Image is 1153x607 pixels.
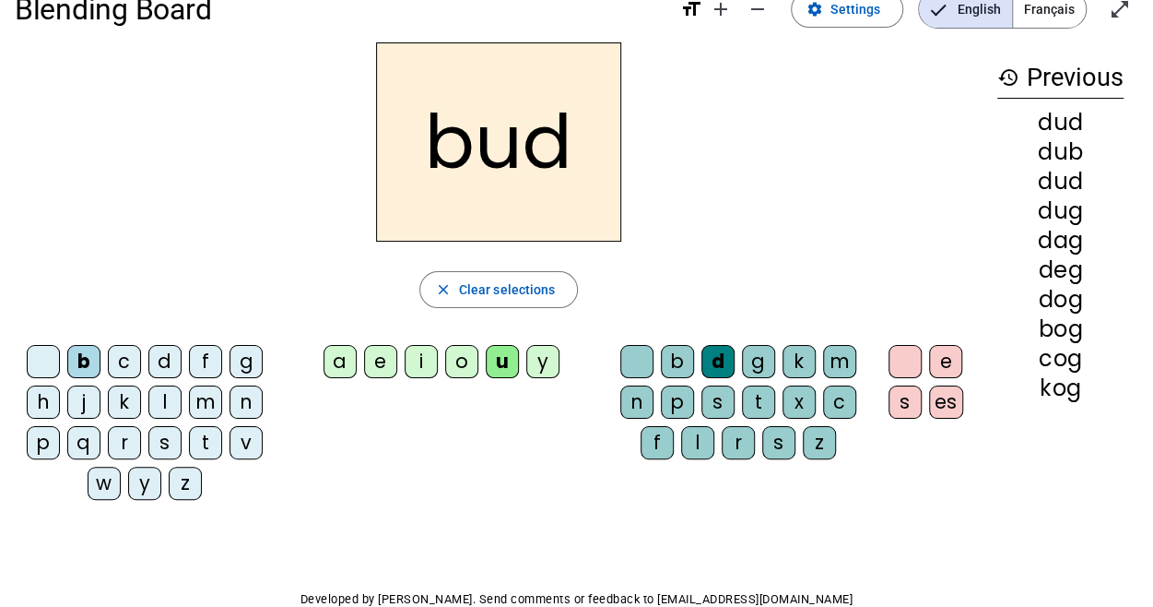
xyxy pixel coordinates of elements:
div: l [681,426,714,459]
div: u [486,345,519,378]
div: i [405,345,438,378]
div: p [27,426,60,459]
mat-icon: settings [806,1,823,18]
div: d [148,345,182,378]
div: s [762,426,795,459]
div: k [108,386,141,419]
div: c [108,345,141,378]
div: w [88,467,121,500]
div: r [108,426,141,459]
span: Clear selections [459,279,556,301]
div: f [189,345,222,378]
mat-icon: history [997,66,1019,89]
div: x [782,386,816,419]
mat-icon: close [435,281,452,298]
div: r [722,426,755,459]
div: l [148,386,182,419]
div: dug [997,200,1124,222]
div: y [128,467,161,500]
div: b [661,345,694,378]
div: y [526,345,559,378]
div: dud [997,112,1124,134]
div: bog [997,318,1124,340]
h3: Previous [997,57,1124,99]
div: z [803,426,836,459]
div: g [229,345,263,378]
div: g [742,345,775,378]
div: b [67,345,100,378]
div: e [364,345,397,378]
button: Clear selections [419,271,579,308]
div: k [782,345,816,378]
div: deg [997,259,1124,281]
div: n [620,386,653,419]
div: c [823,386,856,419]
div: o [445,345,478,378]
div: s [888,386,922,419]
div: t [189,426,222,459]
div: es [929,386,963,419]
div: d [701,345,735,378]
div: p [661,386,694,419]
div: s [701,386,735,419]
div: z [169,467,202,500]
div: h [27,386,60,419]
div: q [67,426,100,459]
h2: bud [376,42,621,242]
div: a [324,345,357,378]
div: f [641,426,674,459]
div: dog [997,289,1124,311]
div: kog [997,377,1124,399]
div: j [67,386,100,419]
div: dud [997,171,1124,193]
div: dag [997,230,1124,252]
div: t [742,386,775,419]
div: dub [997,141,1124,163]
div: m [823,345,856,378]
div: n [229,386,263,419]
div: cog [997,348,1124,370]
div: s [148,426,182,459]
div: m [189,386,222,419]
div: v [229,426,263,459]
div: e [929,345,962,378]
